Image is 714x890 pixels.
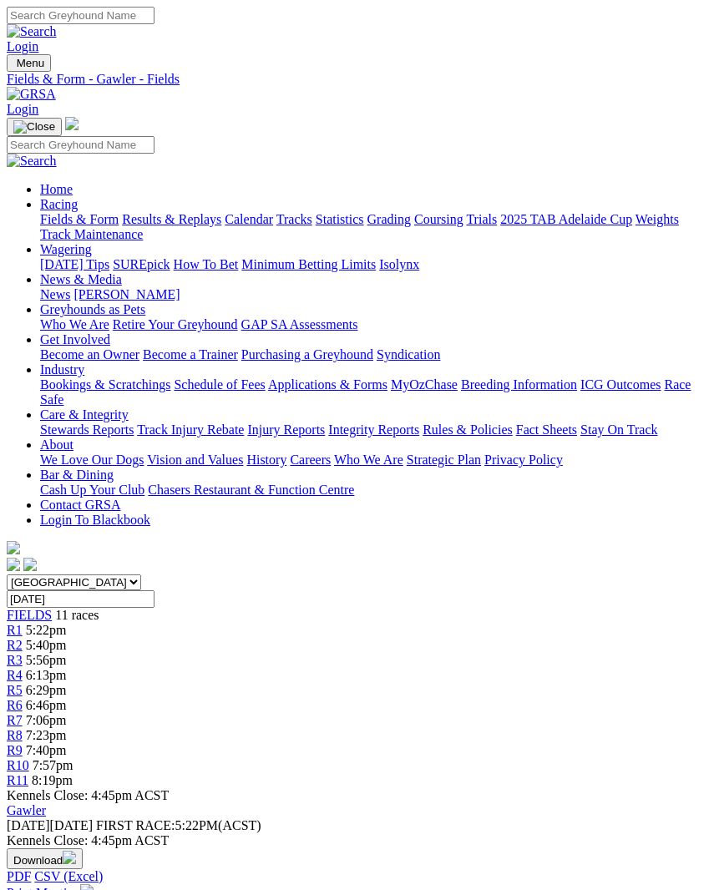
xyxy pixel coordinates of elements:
[40,347,707,362] div: Get Involved
[40,498,120,512] a: Contact GRSA
[7,668,23,682] span: R4
[40,483,144,497] a: Cash Up Your Club
[268,377,387,392] a: Applications & Forms
[580,377,661,392] a: ICG Outcomes
[7,869,707,884] div: Download
[40,287,707,302] div: News & Media
[379,257,419,271] a: Isolynx
[461,377,577,392] a: Breeding Information
[334,453,403,467] a: Who We Are
[7,102,38,116] a: Login
[7,848,83,869] button: Download
[225,212,273,226] a: Calendar
[7,683,23,697] a: R5
[40,422,134,437] a: Stewards Reports
[407,453,481,467] a: Strategic Plan
[40,347,139,362] a: Become an Owner
[40,377,707,407] div: Industry
[7,773,28,787] a: R11
[147,453,243,467] a: Vision and Values
[34,869,103,883] a: CSV (Excel)
[7,833,707,848] div: Kennels Close: 4:45pm ACST
[63,851,76,864] img: download.svg
[26,668,67,682] span: 6:13pm
[40,242,92,256] a: Wagering
[7,818,93,832] span: [DATE]
[7,758,29,772] a: R10
[7,788,169,802] span: Kennels Close: 4:45pm ACST
[580,422,657,437] a: Stay On Track
[414,212,463,226] a: Coursing
[7,713,23,727] a: R7
[40,302,145,316] a: Greyhounds as Pets
[40,513,150,527] a: Login To Blackbook
[40,182,73,196] a: Home
[33,758,73,772] span: 7:57pm
[96,818,175,832] span: FIRST RACE:
[17,57,44,69] span: Menu
[113,317,238,331] a: Retire Your Greyhound
[26,653,67,667] span: 5:56pm
[7,541,20,554] img: logo-grsa-white.png
[7,869,31,883] a: PDF
[484,453,563,467] a: Privacy Policy
[7,136,154,154] input: Search
[391,377,458,392] a: MyOzChase
[7,558,20,571] img: facebook.svg
[316,212,364,226] a: Statistics
[7,728,23,742] a: R8
[40,377,691,407] a: Race Safe
[7,24,57,39] img: Search
[40,257,109,271] a: [DATE] Tips
[328,422,419,437] a: Integrity Reports
[26,728,67,742] span: 7:23pm
[40,212,119,226] a: Fields & Form
[40,468,114,482] a: Bar & Dining
[26,698,67,712] span: 6:46pm
[7,72,707,87] a: Fields & Form - Gawler - Fields
[40,212,707,242] div: Racing
[7,653,23,667] span: R3
[40,453,707,468] div: About
[7,154,57,169] img: Search
[40,317,707,332] div: Greyhounds as Pets
[26,683,67,697] span: 6:29pm
[247,422,325,437] a: Injury Reports
[466,212,497,226] a: Trials
[7,7,154,24] input: Search
[148,483,354,497] a: Chasers Restaurant & Function Centre
[40,437,73,452] a: About
[246,453,286,467] a: History
[276,212,312,226] a: Tracks
[40,287,70,301] a: News
[7,39,38,53] a: Login
[174,257,239,271] a: How To Bet
[40,377,170,392] a: Bookings & Scratchings
[290,453,331,467] a: Careers
[40,453,144,467] a: We Love Our Dogs
[7,818,50,832] span: [DATE]
[122,212,221,226] a: Results & Replays
[113,257,170,271] a: SUREpick
[40,227,143,241] a: Track Maintenance
[55,608,99,622] span: 11 races
[13,120,55,134] img: Close
[7,638,23,652] a: R2
[7,743,23,757] a: R9
[636,212,679,226] a: Weights
[143,347,238,362] a: Become a Trainer
[7,608,52,622] span: FIELDS
[40,483,707,498] div: Bar & Dining
[423,422,513,437] a: Rules & Policies
[241,347,373,362] a: Purchasing a Greyhound
[32,773,73,787] span: 8:19pm
[73,287,180,301] a: [PERSON_NAME]
[40,422,707,437] div: Care & Integrity
[26,743,67,757] span: 7:40pm
[26,713,67,727] span: 7:06pm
